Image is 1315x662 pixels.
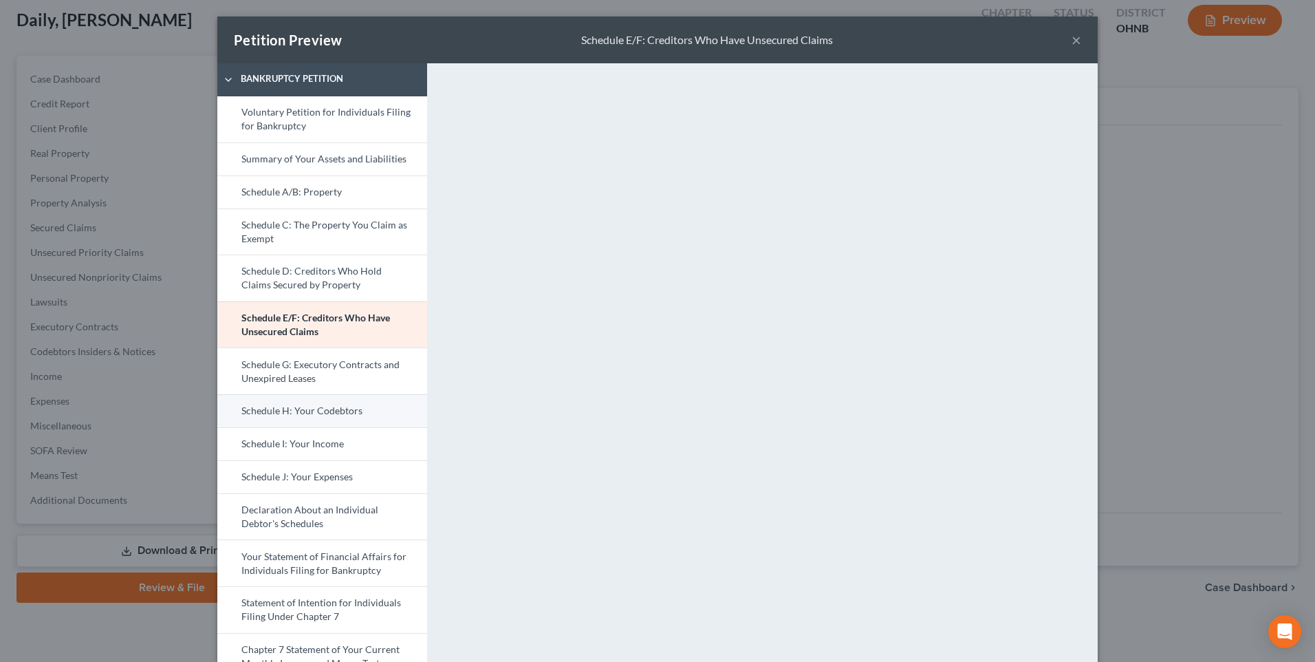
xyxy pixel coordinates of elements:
iframe: <object ng-attr-data='[URL][DOMAIN_NAME]' type='application/pdf' width='100%' height='800px'></ob... [474,96,1065,647]
a: Schedule H: Your Codebtors [217,394,427,427]
a: Schedule E/F: Creditors Who Have Unsecured Claims [217,301,427,348]
span: Bankruptcy Petition [234,72,428,86]
div: Petition Preview [234,30,342,50]
a: Schedule I: Your Income [217,427,427,460]
a: Schedule J: Your Expenses [217,460,427,493]
a: Summary of Your Assets and Liabilities [217,142,427,175]
a: Schedule D: Creditors Who Hold Claims Secured by Property [217,255,427,301]
a: Statement of Intention for Individuals Filing Under Chapter 7 [217,586,427,633]
a: Your Statement of Financial Affairs for Individuals Filing for Bankruptcy [217,540,427,586]
button: × [1072,32,1081,48]
a: Bankruptcy Petition [217,63,427,96]
div: Schedule E/F: Creditors Who Have Unsecured Claims [581,32,833,48]
a: Declaration About an Individual Debtor's Schedules [217,493,427,540]
div: Open Intercom Messenger [1268,615,1301,648]
a: Schedule A/B: Property [217,175,427,209]
a: Schedule G: Executory Contracts and Unexpired Leases [217,348,427,394]
a: Voluntary Petition for Individuals Filing for Bankruptcy [217,96,427,142]
a: Schedule C: The Property You Claim as Exempt [217,209,427,255]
